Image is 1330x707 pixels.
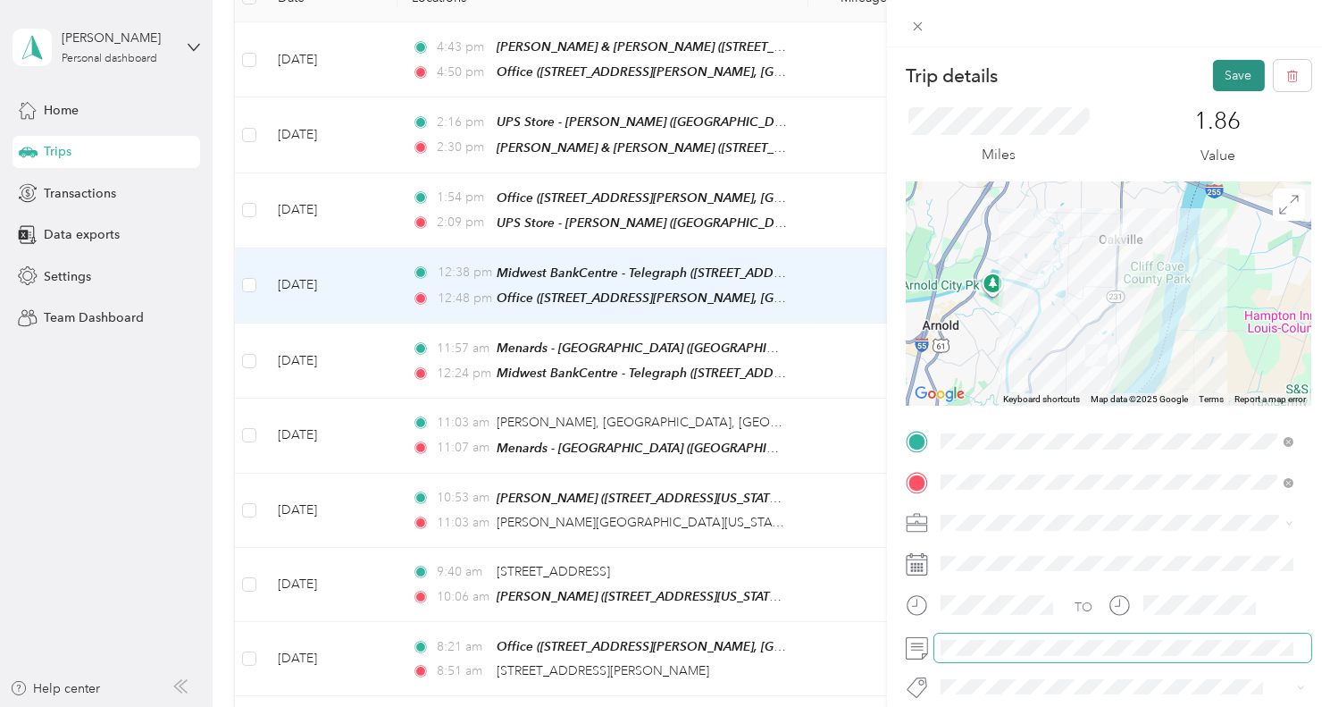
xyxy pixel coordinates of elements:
[1230,607,1330,707] iframe: Everlance-gr Chat Button Frame
[983,144,1016,166] p: Miles
[910,383,969,406] img: Google
[1213,60,1265,91] button: Save
[1199,394,1224,404] a: Terms (opens in new tab)
[1003,393,1080,406] button: Keyboard shortcuts
[1075,598,1092,617] div: TO
[1194,107,1241,136] p: 1.86
[1091,394,1188,404] span: Map data ©2025 Google
[910,383,969,406] a: Open this area in Google Maps (opens a new window)
[1234,394,1306,404] a: Report a map error
[906,63,998,88] p: Trip details
[1200,145,1235,167] p: Value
